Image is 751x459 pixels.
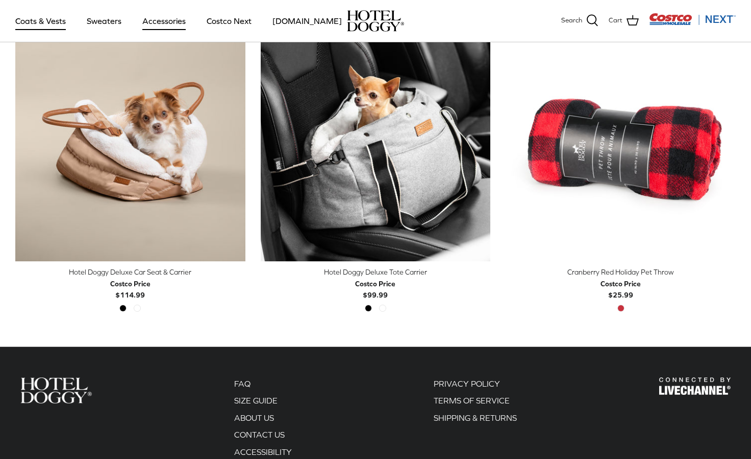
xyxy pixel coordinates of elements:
[234,430,285,439] a: CONTACT US
[649,19,736,27] a: Visit Costco Next
[347,10,404,32] img: hoteldoggycom
[355,278,395,299] b: $99.99
[434,396,510,405] a: TERMS OF SERVICE
[261,266,491,301] a: Hotel Doggy Deluxe Tote Carrier Costco Price$99.99
[561,15,582,26] span: Search
[506,266,736,301] a: Cranberry Red Holiday Pet Throw Costco Price$25.99
[110,278,151,289] div: Costco Price
[600,278,641,289] div: Costco Price
[506,266,736,278] div: Cranberry Red Holiday Pet Throw
[355,278,395,289] div: Costco Price
[659,377,731,395] img: Hotel Doggy Costco Next
[234,379,251,388] a: FAQ
[234,447,292,456] a: ACCESSIBILITY
[15,266,245,278] div: Hotel Doggy Deluxe Car Seat & Carrier
[110,278,151,299] b: $114.99
[78,4,131,38] a: Sweaters
[15,32,245,262] a: Hotel Doggy Deluxe Car Seat & Carrier
[6,4,75,38] a: Coats & Vests
[649,13,736,25] img: Costco Next
[197,4,261,38] a: Costco Next
[20,377,92,403] img: Hotel Doggy Costco Next
[561,14,598,28] a: Search
[600,278,641,299] b: $25.99
[261,266,491,278] div: Hotel Doggy Deluxe Tote Carrier
[434,413,517,422] a: SHIPPING & RETURNS
[263,4,351,38] a: [DOMAIN_NAME]
[506,32,736,262] a: Cranberry Red Holiday Pet Throw
[234,413,274,422] a: ABOUT US
[133,4,195,38] a: Accessories
[609,14,639,28] a: Cart
[261,32,491,262] a: Hotel Doggy Deluxe Tote Carrier
[347,10,404,32] a: hoteldoggy.com hoteldoggycom
[234,396,278,405] a: SIZE GUIDE
[434,379,500,388] a: PRIVACY POLICY
[609,15,622,26] span: Cart
[15,266,245,301] a: Hotel Doggy Deluxe Car Seat & Carrier Costco Price$114.99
